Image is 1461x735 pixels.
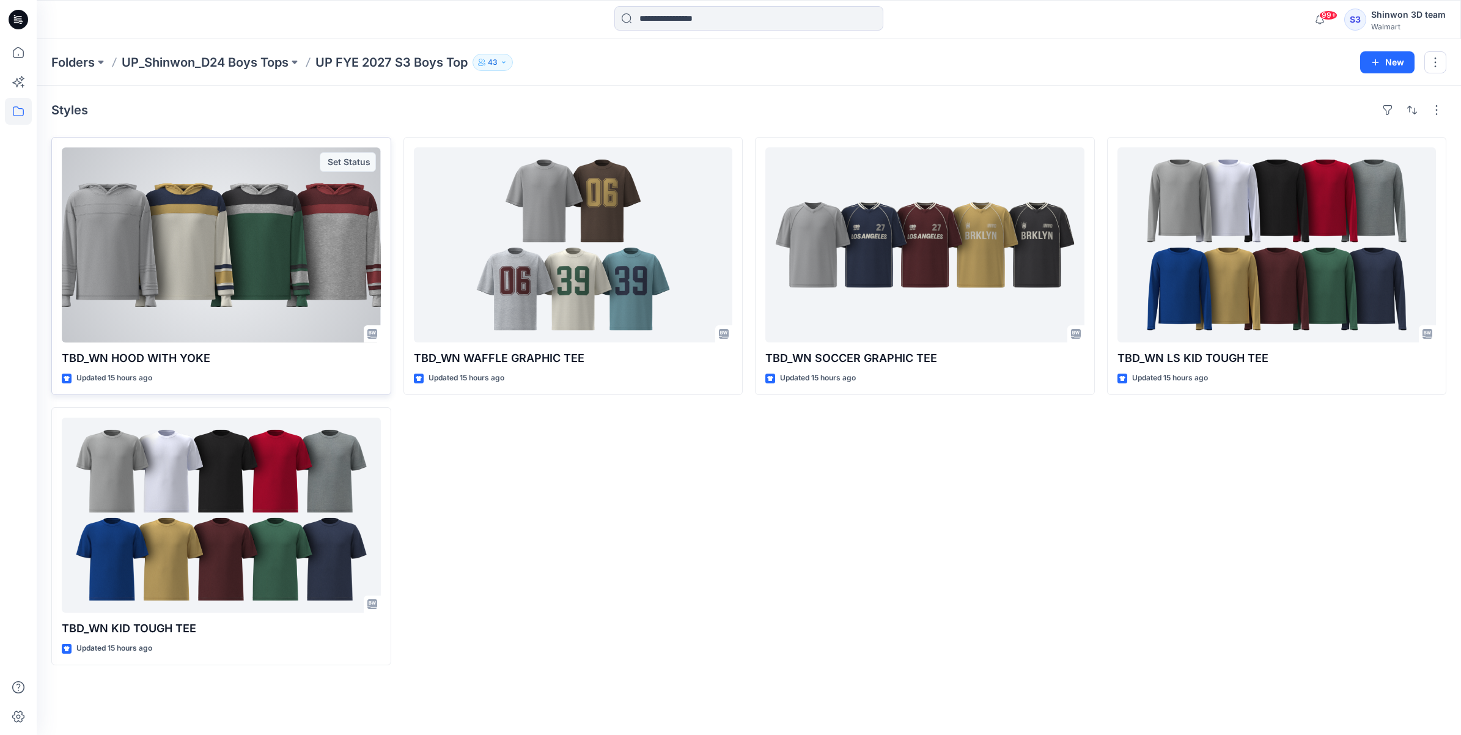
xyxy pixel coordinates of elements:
p: TBD_WN LS KID TOUGH TEE [1117,350,1437,367]
button: 43 [473,54,513,71]
a: TBD_WN HOOD WITH YOKE [62,147,381,342]
p: Updated 15 hours ago [429,372,504,385]
p: TBD_WN KID TOUGH TEE [62,620,381,637]
p: Updated 15 hours ago [76,372,152,385]
a: TBD_WN SOCCER GRAPHIC TEE [765,147,1084,342]
div: Shinwon 3D team [1371,7,1446,22]
p: TBD_WN WAFFLE GRAPHIC TEE [414,350,733,367]
div: S3 [1344,9,1366,31]
a: TBD_WN LS KID TOUGH TEE [1117,147,1437,342]
p: UP FYE 2027 S3 Boys Top [315,54,468,71]
h4: Styles [51,103,88,117]
p: TBD_WN HOOD WITH YOKE [62,350,381,367]
a: TBD_WN KID TOUGH TEE [62,418,381,613]
div: Walmart [1371,22,1446,31]
a: TBD_WN WAFFLE GRAPHIC TEE [414,147,733,342]
p: 43 [488,56,498,69]
p: Updated 15 hours ago [1132,372,1208,385]
a: UP_Shinwon_D24 Boys Tops [122,54,289,71]
button: New [1360,51,1415,73]
p: TBD_WN SOCCER GRAPHIC TEE [765,350,1084,367]
a: Folders [51,54,95,71]
span: 99+ [1319,10,1338,20]
p: Updated 15 hours ago [780,372,856,385]
p: Updated 15 hours ago [76,642,152,655]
